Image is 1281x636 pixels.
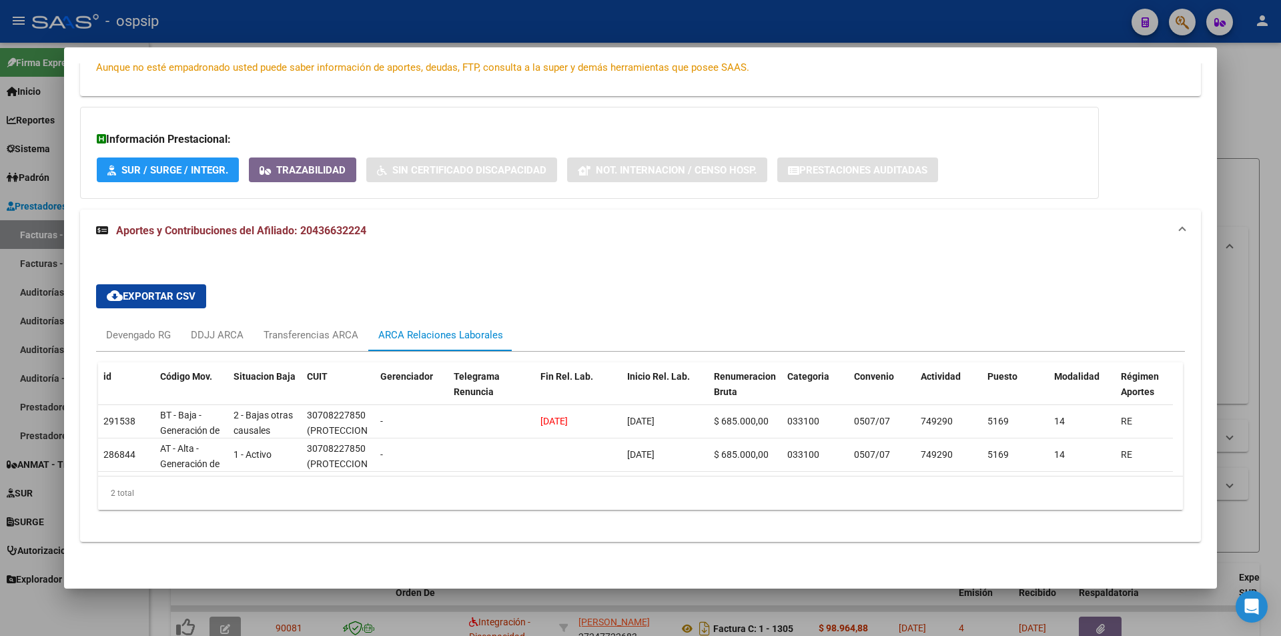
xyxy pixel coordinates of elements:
[787,371,829,382] span: Categoria
[307,458,368,485] span: (PROTECCION TOTAL S.A.)
[448,362,535,421] datatable-header-cell: Telegrama Renuncia
[854,449,890,460] span: 0507/07
[787,416,819,426] span: 033100
[97,131,1082,147] h3: Información Prestacional:
[982,362,1049,421] datatable-header-cell: Puesto
[1236,591,1268,623] div: Open Intercom Messenger
[709,362,782,421] datatable-header-cell: Renumeracion Bruta
[276,164,346,176] span: Trazabilidad
[378,328,503,342] div: ARCA Relaciones Laborales
[234,371,296,382] span: Situacion Baja
[714,416,769,426] span: $ 685.000,00
[714,449,769,460] span: $ 685.000,00
[380,416,383,426] span: -
[375,362,448,421] datatable-header-cell: Gerenciador
[1121,416,1132,426] span: RE
[249,157,356,182] button: Trazabilidad
[454,371,500,397] span: Telegrama Renuncia
[854,416,890,426] span: 0507/07
[98,476,1183,510] div: 2 total
[1049,362,1116,421] datatable-header-cell: Modalidad
[116,224,366,237] span: Aportes y Contribuciones del Afiliado: 20436632224
[1054,449,1065,460] span: 14
[777,157,938,182] button: Prestaciones Auditadas
[782,362,849,421] datatable-header-cell: Categoria
[380,449,383,460] span: -
[160,410,220,451] span: BT - Baja - Generación de Clave
[596,164,757,176] span: Not. Internacion / Censo Hosp.
[103,371,111,382] span: id
[915,362,982,421] datatable-header-cell: Actividad
[98,362,155,421] datatable-header-cell: id
[103,416,135,426] span: 291538
[302,362,375,421] datatable-header-cell: CUIT
[96,61,749,73] span: Aunque no esté empadronado usted puede saber información de aportes, deudas, FTP, consulta a la s...
[627,449,655,460] span: [DATE]
[106,328,171,342] div: Devengado RG
[787,449,819,460] span: 033100
[234,410,293,436] span: 2 - Bajas otras causales
[107,290,195,302] span: Exportar CSV
[714,371,776,397] span: Renumeracion Bruta
[307,408,366,423] div: 30708227850
[987,371,1017,382] span: Puesto
[96,284,206,308] button: Exportar CSV
[121,164,228,176] span: SUR / SURGE / INTEGR.
[80,210,1201,252] mat-expansion-panel-header: Aportes y Contribuciones del Afiliado: 20436632224
[540,416,568,426] span: [DATE]
[627,371,690,382] span: Inicio Rel. Lab.
[1116,362,1182,421] datatable-header-cell: Régimen Aportes
[103,449,135,460] span: 286844
[97,157,239,182] button: SUR / SURGE / INTEGR.
[799,164,927,176] span: Prestaciones Auditadas
[1121,449,1132,460] span: RE
[1121,371,1159,397] span: Régimen Aportes
[535,362,622,421] datatable-header-cell: Fin Rel. Lab.
[987,416,1009,426] span: 5169
[80,252,1201,542] div: Aportes y Contribuciones del Afiliado: 20436632224
[228,362,302,421] datatable-header-cell: Situacion Baja
[264,328,358,342] div: Transferencias ARCA
[854,371,894,382] span: Convenio
[155,362,228,421] datatable-header-cell: Código Mov.
[849,362,915,421] datatable-header-cell: Convenio
[366,157,557,182] button: Sin Certificado Discapacidad
[160,371,212,382] span: Código Mov.
[307,371,328,382] span: CUIT
[921,416,953,426] span: 749290
[627,416,655,426] span: [DATE]
[921,449,953,460] span: 749290
[307,441,366,456] div: 30708227850
[307,425,368,451] span: (PROTECCION TOTAL S.A.)
[160,443,220,485] span: AT - Alta - Generación de clave
[107,288,123,304] mat-icon: cloud_download
[921,371,961,382] span: Actividad
[1054,416,1065,426] span: 14
[234,449,272,460] span: 1 - Activo
[987,449,1009,460] span: 5169
[380,371,433,382] span: Gerenciador
[540,371,593,382] span: Fin Rel. Lab.
[567,157,767,182] button: Not. Internacion / Censo Hosp.
[1054,371,1100,382] span: Modalidad
[191,328,244,342] div: DDJJ ARCA
[392,164,546,176] span: Sin Certificado Discapacidad
[622,362,709,421] datatable-header-cell: Inicio Rel. Lab.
